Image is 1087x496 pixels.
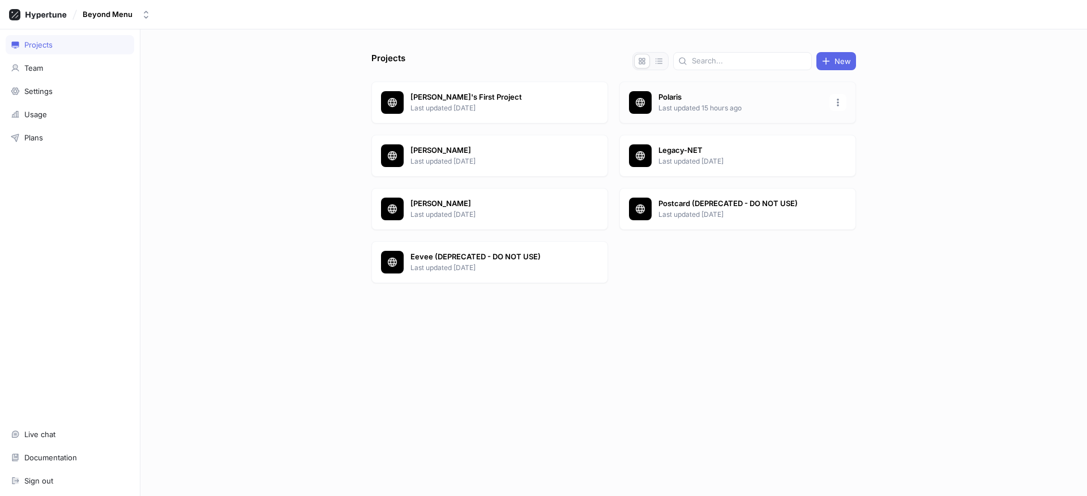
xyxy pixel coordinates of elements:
[6,448,134,467] a: Documentation
[658,92,823,103] p: Polaris
[834,58,851,65] span: New
[658,198,823,209] p: Postcard (DEPRECATED - DO NOT USE)
[24,40,53,49] div: Projects
[6,35,134,54] a: Projects
[24,430,55,439] div: Live chat
[410,145,575,156] p: [PERSON_NAME]
[410,92,575,103] p: [PERSON_NAME]'s First Project
[410,209,575,220] p: Last updated [DATE]
[24,453,77,462] div: Documentation
[6,128,134,147] a: Plans
[692,55,807,67] input: Search...
[24,87,53,96] div: Settings
[410,103,575,113] p: Last updated [DATE]
[6,58,134,78] a: Team
[6,82,134,101] a: Settings
[410,156,575,166] p: Last updated [DATE]
[24,476,53,485] div: Sign out
[658,209,823,220] p: Last updated [DATE]
[24,133,43,142] div: Plans
[816,52,856,70] button: New
[78,5,155,24] button: Beyond Menu
[6,105,134,124] a: Usage
[24,110,47,119] div: Usage
[410,251,575,263] p: Eevee (DEPRECATED - DO NOT USE)
[658,103,823,113] p: Last updated 15 hours ago
[658,156,823,166] p: Last updated [DATE]
[658,145,823,156] p: Legacy-NET
[83,10,132,19] div: Beyond Menu
[371,52,405,70] p: Projects
[410,198,575,209] p: [PERSON_NAME]
[24,63,43,72] div: Team
[410,263,575,273] p: Last updated [DATE]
